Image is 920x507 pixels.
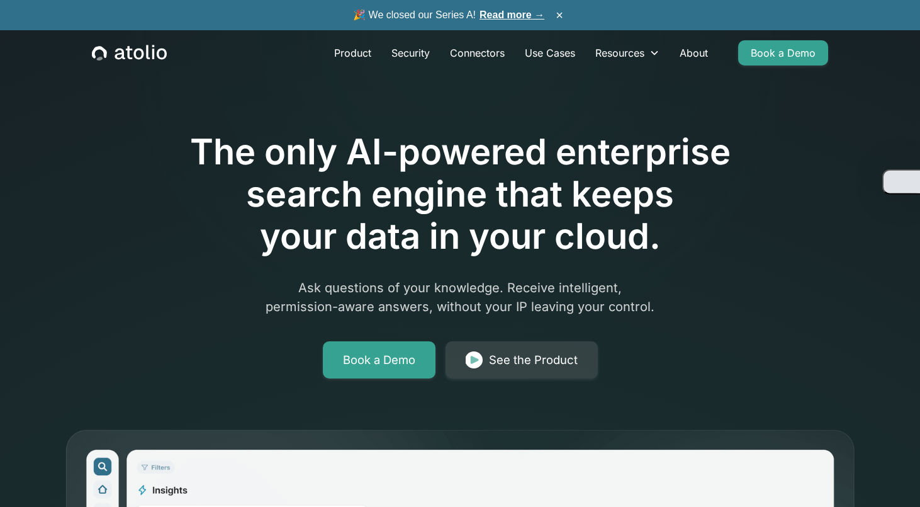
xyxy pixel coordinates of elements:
[92,45,167,61] a: home
[670,40,718,66] a: About
[480,9,544,20] a: Read more →
[489,351,578,369] div: See the Product
[446,341,598,379] a: See the Product
[440,40,515,66] a: Connectors
[324,40,381,66] a: Product
[738,40,828,66] a: Book a Demo
[323,341,435,379] a: Book a Demo
[353,8,544,23] span: 🎉 We closed our Series A!
[138,131,782,258] h1: The only AI-powered enterprise search engine that keeps your data in your cloud.
[595,45,644,60] div: Resources
[218,278,702,316] p: Ask questions of your knowledge. Receive intelligent, permission-aware answers, without your IP l...
[381,40,440,66] a: Security
[552,8,567,22] button: ×
[585,40,670,66] div: Resources
[515,40,585,66] a: Use Cases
